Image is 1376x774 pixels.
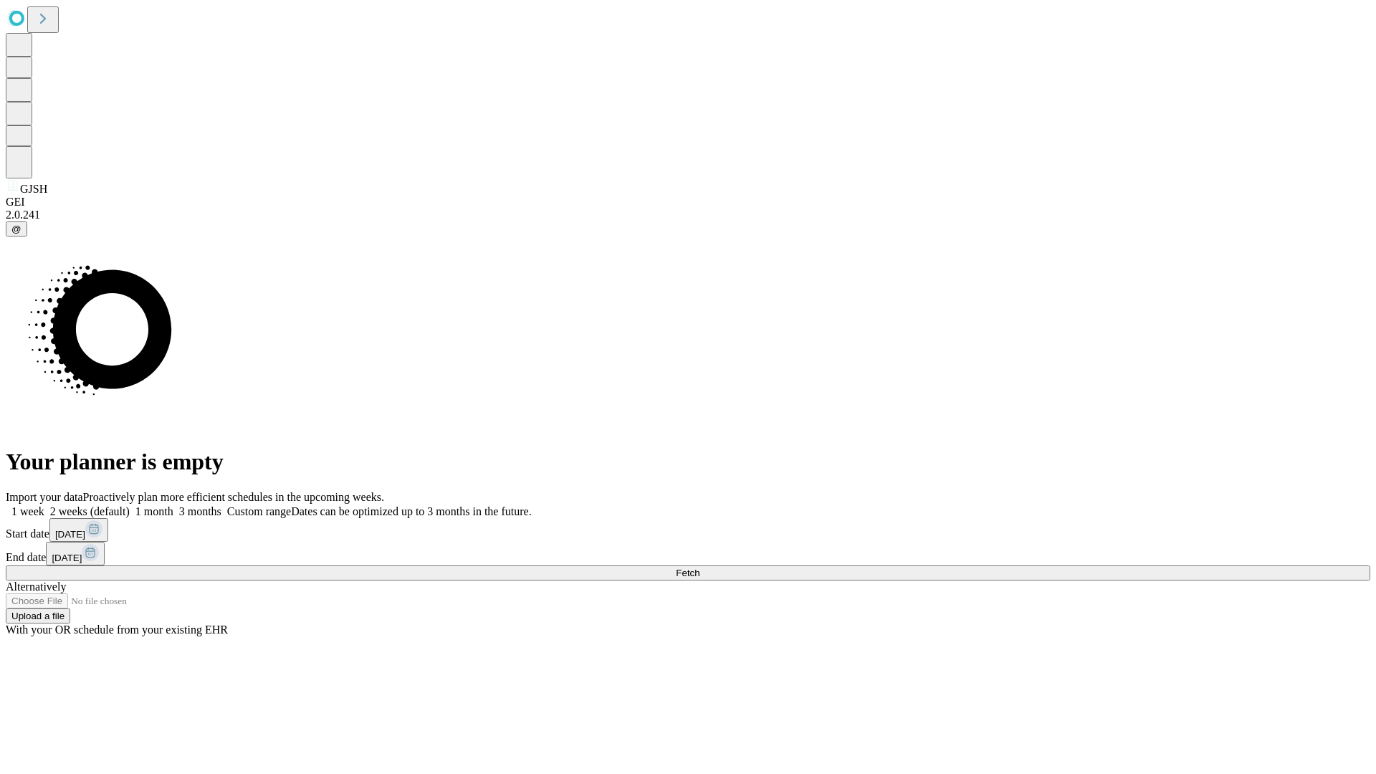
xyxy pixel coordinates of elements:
button: [DATE] [46,542,105,565]
span: With your OR schedule from your existing EHR [6,623,228,636]
span: 1 month [135,505,173,517]
span: 2 weeks (default) [50,505,130,517]
span: 1 week [11,505,44,517]
span: @ [11,224,21,234]
span: Import your data [6,491,83,503]
span: Proactively plan more efficient schedules in the upcoming weeks. [83,491,384,503]
span: [DATE] [52,553,82,563]
span: GJSH [20,183,47,195]
button: Fetch [6,565,1370,580]
button: [DATE] [49,518,108,542]
span: 3 months [179,505,221,517]
button: Upload a file [6,608,70,623]
div: Start date [6,518,1370,542]
span: Alternatively [6,580,66,593]
button: @ [6,221,27,236]
span: Fetch [676,568,699,578]
span: Custom range [227,505,291,517]
div: 2.0.241 [6,209,1370,221]
span: [DATE] [55,529,85,540]
div: GEI [6,196,1370,209]
h1: Your planner is empty [6,449,1370,475]
div: End date [6,542,1370,565]
span: Dates can be optimized up to 3 months in the future. [291,505,531,517]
